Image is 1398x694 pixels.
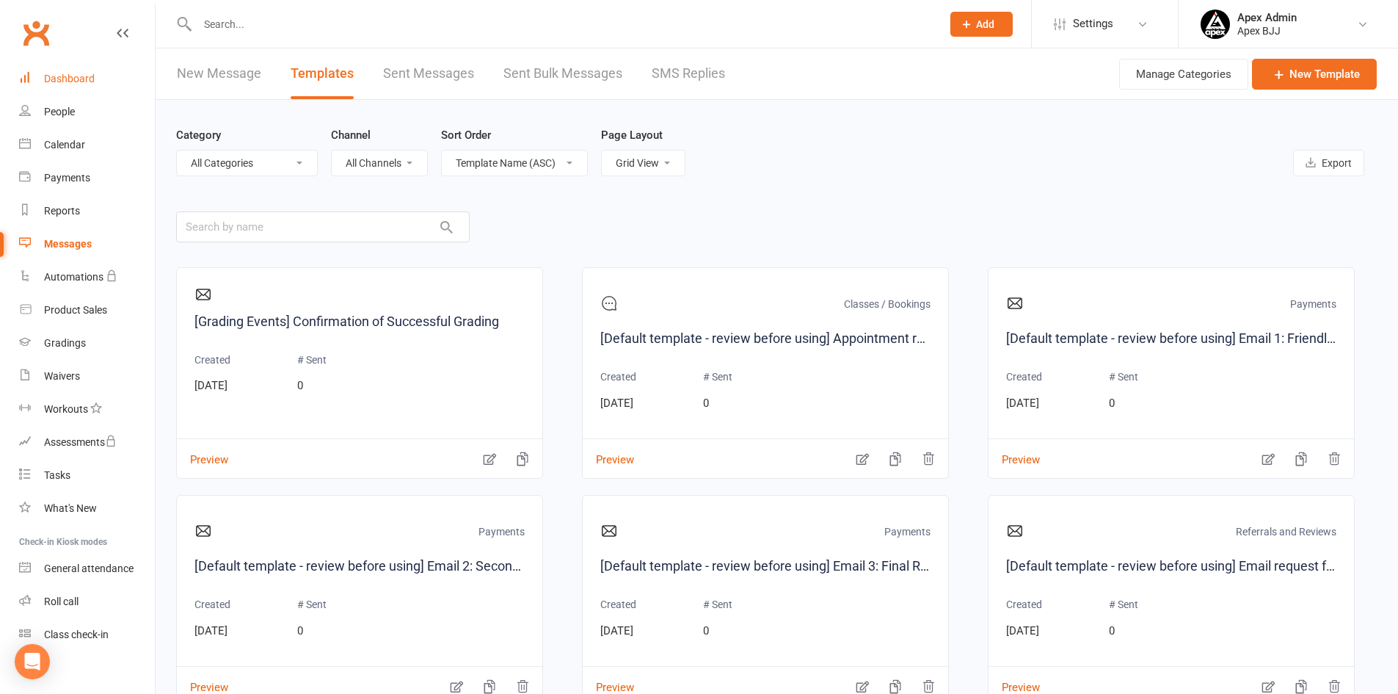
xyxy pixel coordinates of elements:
[601,126,663,144] label: Page Layout
[600,397,633,410] span: [DATE]
[297,352,327,368] p: # Sent
[1237,11,1297,24] div: Apex Admin
[19,552,155,585] a: General attendance kiosk mode
[19,261,155,294] a: Automations
[19,228,155,261] a: Messages
[44,629,109,640] div: Class check-in
[44,73,95,84] div: Dashboard
[1109,596,1138,612] p: # Sent
[583,442,634,458] button: Preview
[844,296,931,317] p: Classes / Bookings
[703,596,732,612] p: # Sent
[19,426,155,459] a: Assessments
[1237,24,1297,37] div: Apex BJJ
[1006,397,1039,410] span: [DATE]
[19,492,155,525] a: What's New
[297,596,327,612] p: # Sent
[19,393,155,426] a: Workouts
[989,670,1040,685] button: Preview
[383,48,474,99] a: Sent Messages
[1006,596,1042,612] p: Created
[19,618,155,651] a: Class kiosk mode
[1109,397,1115,410] span: 0
[1073,7,1113,40] span: Settings
[44,205,80,217] div: Reports
[44,436,117,448] div: Assessments
[44,139,85,151] div: Calendar
[19,62,155,95] a: Dashboard
[176,126,221,144] label: Category
[1109,624,1115,637] span: 0
[19,129,155,162] a: Calendar
[503,48,622,99] a: Sent Bulk Messages
[177,670,228,685] button: Preview
[1201,10,1230,39] img: thumb_image1745496852.png
[297,624,303,637] span: 0
[1006,624,1039,637] span: [DATE]
[600,369,636,385] p: Created
[600,624,633,637] span: [DATE]
[44,370,80,382] div: Waivers
[1006,328,1336,350] a: [Default template - review before using] Email 1: Friendly Reminder – Payment Unsuccessful
[194,556,525,577] a: [Default template - review before using] Email 2: Second Attempt Coming Soon
[44,469,70,481] div: Tasks
[176,212,470,242] input: Search by name
[194,379,227,392] span: [DATE]
[1109,369,1138,385] p: # Sent
[19,459,155,492] a: Tasks
[19,195,155,228] a: Reports
[19,585,155,618] a: Roll call
[177,442,228,458] button: Preview
[583,670,634,685] button: Preview
[297,379,303,392] span: 0
[194,624,227,637] span: [DATE]
[703,624,709,637] span: 0
[1293,150,1364,176] button: Export
[703,397,709,410] span: 0
[291,48,354,99] a: Templates
[884,524,931,544] p: Payments
[44,502,97,514] div: What's New
[989,442,1040,458] button: Preview
[600,596,636,612] p: Created
[19,327,155,360] a: Gradings
[44,172,90,184] div: Payments
[193,14,931,35] input: Search...
[194,311,525,333] a: [Grading Events] Confirmation of Successful Grading
[194,352,230,368] p: Created
[652,48,725,99] a: SMS Replies
[19,360,155,393] a: Waivers
[44,238,92,250] div: Messages
[331,126,371,144] label: Channel
[44,563,134,574] div: General attendance
[19,95,155,129] a: People
[177,48,261,99] a: New Message
[1236,524,1336,544] p: Referrals and Reviews
[976,18,994,30] span: Add
[15,644,50,679] div: Open Intercom Messenger
[44,106,75,118] div: People
[703,369,732,385] p: # Sent
[18,15,54,51] a: Clubworx
[600,328,931,350] a: [Default template - review before using] Appointment reminder
[950,12,1013,37] button: Add
[600,556,931,577] a: [Default template - review before using] Email 3: Final Reminder – Let’s Get This Sorted
[1006,556,1336,577] a: [Default template - review before using] Email request for customer testimonial
[478,524,525,544] p: Payments
[44,271,103,283] div: Automations
[44,596,79,607] div: Roll call
[44,403,88,415] div: Workouts
[1119,59,1248,90] button: Manage Categories
[194,596,230,612] p: Created
[44,304,107,316] div: Product Sales
[44,337,86,349] div: Gradings
[19,294,155,327] a: Product Sales
[1006,369,1042,385] p: Created
[1252,59,1377,90] a: New Template
[1290,296,1336,317] p: Payments
[19,162,155,195] a: Payments
[441,126,491,144] label: Sort Order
